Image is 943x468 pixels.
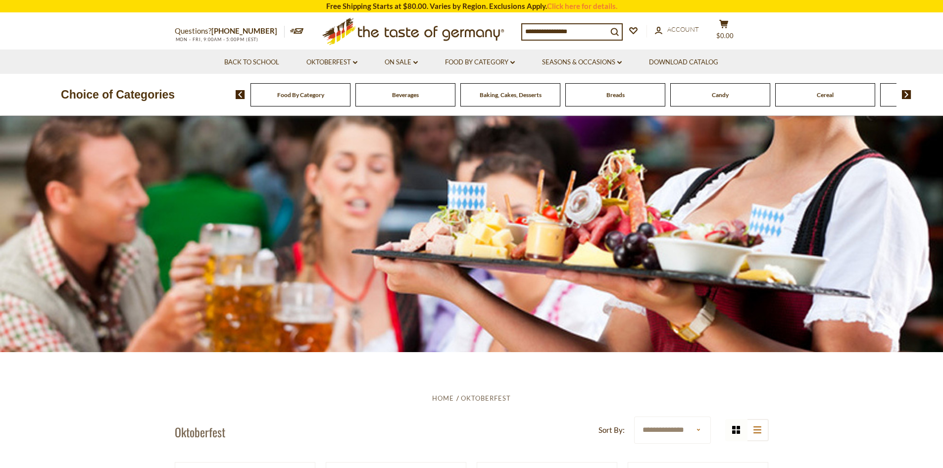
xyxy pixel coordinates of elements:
a: Back to School [224,57,279,68]
a: Breads [606,91,625,99]
p: Questions? [175,25,285,38]
a: Candy [712,91,729,99]
a: On Sale [385,57,418,68]
a: Food By Category [445,57,515,68]
span: Account [667,25,699,33]
a: [PHONE_NUMBER] [211,26,277,35]
h1: Oktoberfest [175,424,225,439]
a: Oktoberfest [306,57,357,68]
a: Beverages [392,91,419,99]
img: previous arrow [236,90,245,99]
a: Home [432,394,454,402]
a: Food By Category [277,91,324,99]
a: Cereal [817,91,834,99]
a: Click here for details. [547,1,617,10]
label: Sort By: [598,424,625,436]
a: Seasons & Occasions [542,57,622,68]
a: Baking, Cakes, Desserts [480,91,542,99]
span: MON - FRI, 9:00AM - 5:00PM (EST) [175,37,259,42]
img: next arrow [902,90,911,99]
a: Account [655,24,699,35]
span: $0.00 [716,32,734,40]
a: Download Catalog [649,57,718,68]
button: $0.00 [709,19,739,44]
a: Oktoberfest [461,394,511,402]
